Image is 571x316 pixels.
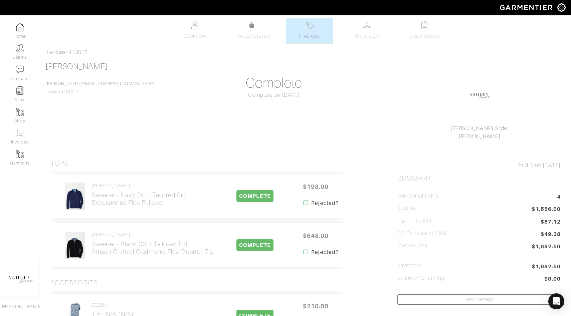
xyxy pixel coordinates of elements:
[397,263,421,269] h5: Payments
[16,44,24,52] img: clients-icon-6bae9207a08558b7cb47a8932f037763ab4055f8c8b6bfacd5dc20c3e0201464.png
[45,81,156,94] span: Invoice # 13017
[91,183,187,189] h4: [PERSON_NAME]
[410,32,439,40] span: Look Books
[401,18,448,43] a: Look Books
[296,229,336,243] span: $648.00
[50,160,68,168] h3: Tops
[50,279,98,287] h3: Accessories
[397,230,446,237] h5: CC Processing 2.9%
[45,48,566,56] div: / #13017
[497,2,557,13] img: garmentier-logo-header-white-b43fb05a5012e4ada735d5af1a66efaba907eab6374d6393d1fbf88cb4ef424d.png
[16,86,24,95] img: reminder-icon-8004d30b9f0a5d33ae49ab947aed9ed385cf756f9e5892f1edd6e32f2345188e.png
[16,150,24,158] img: garments-icon-b7da505a4dc4fd61783c78ac3ca0ef83fa9d6f193b1c9dc38574b1d14d53ca28.png
[236,239,273,251] span: COMPLETE
[16,129,24,137] img: orders-icon-0abe47150d42831381b5fb84f609e132dff9fe21cb692f30cb5eec754e2cba89.png
[236,190,273,202] span: COMPLETE
[183,32,206,40] span: Overview
[299,32,320,40] span: Invoices
[344,18,390,43] a: Wardrobe
[64,182,85,210] img: wdzrjCPDRgbv5cP7h56wNBCp
[355,32,379,40] span: Wardrobe
[192,75,356,91] h1: Complete
[16,65,24,74] img: comment-icon-a0a6a9ef722e966f86d9cbdc48e553b5cf19dbc54f86b18d962a5391bc8f6eb6.png
[363,21,371,29] img: wardrobe-487a4870c1b7c33e795ec22d11cfc2ed9d08956e64fb3008fe2437562e282088.svg
[548,293,564,309] div: Open Intercom Messenger
[171,18,218,43] a: Overview
[532,205,561,214] span: $1,556.00
[91,302,154,308] h4: ZEGNA
[91,183,187,207] a: [PERSON_NAME] Sweater - Navy (XL - Tailored Fit)Excursionist Flex Pullover
[45,49,66,55] a: Invoices
[518,163,543,169] span: Paid Date:
[16,108,24,116] img: garments-icon-b7da505a4dc4fd61783c78ac3ca0ef83fa9d6f193b1c9dc38574b1d14d53ca28.png
[397,294,561,305] a: Send Receipt
[229,21,275,40] a: Product Library
[91,232,213,238] h4: [PERSON_NAME]
[541,230,561,239] span: $49.38
[191,21,199,29] img: basicinfo-40fd8af6dae0f16599ec9e87c0ef1c0a1fdea2edbe929e3d69a839185d80c458.svg
[16,23,24,31] img: dashboard-icon-dbcd8f5a0b271acd01030246c82b418ddd0df26cd7fceb0bd07c9910d44c42f6.png
[557,3,566,12] img: gear-icon-white-bd11855cb880d31180b6d7d6211b90ccbf57a29d726f0c71d8c61bd08dd39cc2.png
[397,243,429,249] h5: Invoice Total
[463,78,496,111] img: okhkJxsQsug8ErY7G9ypRsDh.png
[397,175,561,183] h2: Summary
[397,162,561,170] div: [DATE]
[296,299,336,313] span: $210.00
[311,199,338,207] strong: Rejected?
[91,240,213,256] h2: Sweater - Black (XL - Tailored Fit) Artisan Crafted Cashmere Flex Quarter-Zip
[286,18,333,43] a: Invoices
[457,133,501,139] a: [PERSON_NAME]
[397,275,445,281] h5: Balance Remaining
[544,275,561,284] span: $0.00
[192,91,356,99] div: Complete on [DATE]
[91,191,187,207] h2: Sweater - Navy (XL - Tailored Fit) Excursionist Flex Pullover
[397,205,418,212] h5: Subtotal
[532,243,561,252] span: $1,692.50
[45,62,108,71] a: [PERSON_NAME]
[306,21,314,29] img: orders-27d20c2124de7fd6de4e0e44c1d41de31381a507db9b33961299e4e07d508b8c.svg
[311,248,338,256] strong: Rejected?
[532,263,561,271] span: $1,692.50
[91,232,213,256] a: [PERSON_NAME] Sweater - Black (XL - Tailored Fit)Artisan Crafted Cashmere Flex Quarter-Zip
[557,193,561,202] span: 4
[397,218,432,224] h5: Tax ( : 8.25%)
[420,21,429,29] img: todo-9ac3debb85659649dc8f770b8b6100bb5dab4b48dedcbae339e5042a72dfd3cc.svg
[541,218,561,226] span: $87.12
[45,81,156,86] a: [PERSON_NAME][EMAIL_ADDRESS][DOMAIN_NAME]
[296,180,336,194] span: $198.00
[233,32,271,40] span: Product Library
[450,125,507,131] a: [PERSON_NAME] Style
[397,193,439,199] h5: Number of Items
[64,231,85,259] img: LZFKQhKFCbULyF8ab7JdSw8c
